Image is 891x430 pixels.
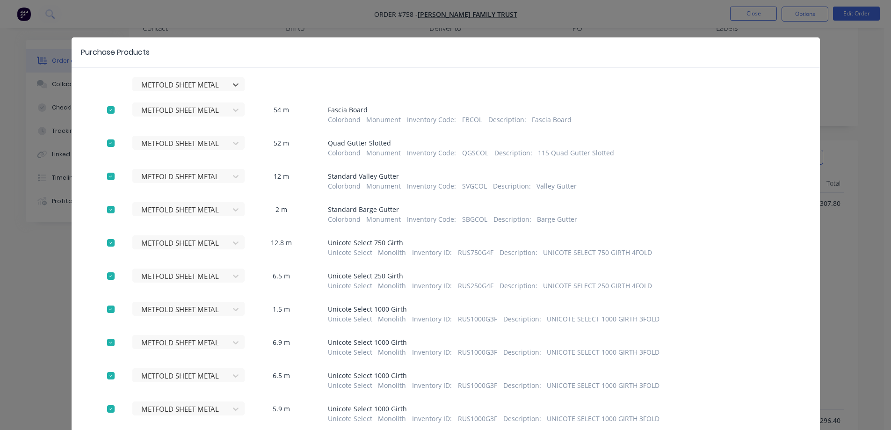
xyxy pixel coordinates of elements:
span: Inventory Code : [407,148,456,158]
span: Monolith [378,347,406,357]
span: Inventory ID : [412,380,452,390]
span: Monolith [378,248,406,257]
span: Description : [493,214,531,224]
span: Standard Valley Gutter [328,171,784,181]
span: UNICOTE SELECT 250 GIRTH 4FOLD [543,281,652,291]
div: Purchase Products [81,47,150,58]
span: Description : [493,181,531,191]
span: Unicote Select [328,414,372,423]
span: Description : [500,281,537,291]
span: Description : [503,380,541,390]
span: Unicote Select 1000 Girth [328,404,784,414]
span: Fascia Board [328,105,784,115]
span: 115 Quad Gutter Slotted [538,148,614,158]
span: Unicote Select [328,347,372,357]
span: Quad Gutter Slotted [328,138,784,148]
span: Unicote Select 1000 Girth [328,371,784,380]
span: Unicote Select [328,380,372,390]
span: 52 m [268,138,295,148]
span: Colorbond [328,214,361,224]
span: Colorbond [328,115,361,124]
span: Inventory ID : [412,414,452,423]
span: Description : [503,347,541,357]
span: Inventory ID : [412,281,452,291]
span: RUS1000G3F [458,347,497,357]
span: SVGCOL [462,181,487,191]
span: UNICOTE SELECT 1000 GIRTH 3FOLD [547,314,659,324]
span: Inventory ID : [412,248,452,257]
span: Description : [500,248,537,257]
span: Description : [488,115,526,124]
span: Description : [503,414,541,423]
span: UNICOTE SELECT 1000 GIRTH 3FOLD [547,380,659,390]
span: 54 m [268,105,295,115]
span: Unicote Select 750 Girth [328,238,784,248]
span: Unicote Select [328,248,372,257]
span: Colorbond [328,148,361,158]
span: Inventory Code : [407,214,456,224]
span: RUS1000G3F [458,414,497,423]
span: Inventory ID : [412,347,452,357]
span: QGSCOL [462,148,488,158]
span: Monument [366,181,401,191]
span: Unicote Select 250 Girth [328,271,784,281]
span: 5.9 m [267,404,296,414]
span: Inventory Code : [407,115,456,124]
span: Monolith [378,380,406,390]
span: Unicote Select [328,281,372,291]
span: Monument [366,148,401,158]
span: 6.5 m [267,371,296,380]
span: Monument [366,115,401,124]
span: RUS1000G3F [458,380,497,390]
span: 2 m [270,204,293,214]
span: 12.8 m [265,238,297,248]
span: UNICOTE SELECT 1000 GIRTH 3FOLD [547,414,659,423]
span: SBGCOL [462,214,487,224]
span: Monolith [378,314,406,324]
span: Unicote Select 1000 Girth [328,337,784,347]
span: 1.5 m [267,304,296,314]
span: Colorbond [328,181,361,191]
span: Unicote Select 1000 Girth [328,304,784,314]
span: Monolith [378,281,406,291]
span: UNICOTE SELECT 750 GIRTH 4FOLD [543,248,652,257]
span: Unicote Select [328,314,372,324]
span: Description : [494,148,532,158]
span: FBCOL [462,115,482,124]
span: RUS250G4F [458,281,493,291]
span: Barge Gutter [537,214,577,224]
span: RUS750G4F [458,248,493,257]
span: Inventory ID : [412,314,452,324]
span: RUS1000G3F [458,314,497,324]
span: UNICOTE SELECT 1000 GIRTH 3FOLD [547,347,659,357]
span: Description : [503,314,541,324]
span: Monument [366,214,401,224]
span: Inventory Code : [407,181,456,191]
span: Valley Gutter [536,181,577,191]
span: Standard Barge Gutter [328,204,784,214]
span: 6.9 m [267,337,296,347]
span: 6.5 m [267,271,296,281]
span: Fascia Board [532,115,572,124]
span: 12 m [268,171,295,181]
span: Monolith [378,414,406,423]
